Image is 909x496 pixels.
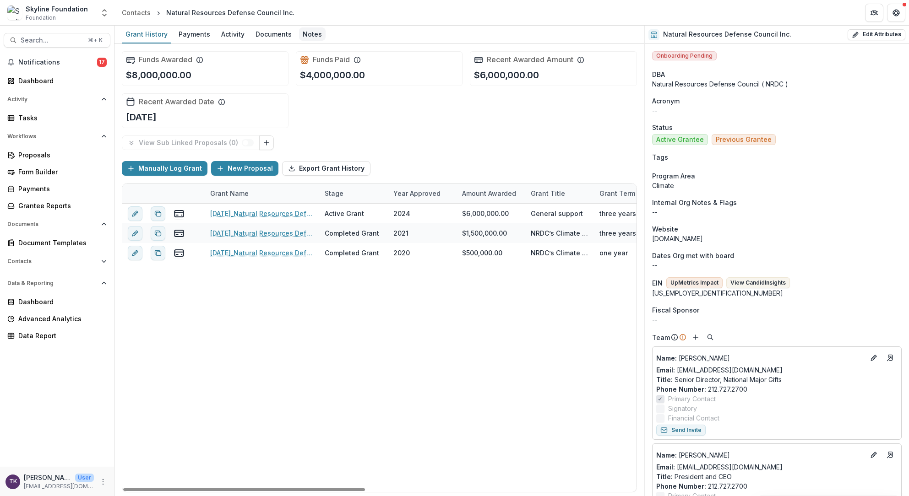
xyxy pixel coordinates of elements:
[4,254,110,269] button: Open Contacts
[656,365,783,375] a: Email: [EMAIL_ADDRESS][DOMAIN_NAME]
[210,248,314,258] a: [DATE]_Natural Resources Defense Council Inc._500000
[462,228,507,238] div: $1,500,000.00
[282,161,370,176] button: Export Grant History
[652,333,670,342] p: Team
[7,5,22,20] img: Skyline Foundation
[205,189,254,198] div: Grant Name
[122,161,207,176] button: Manually Log Grant
[652,315,902,324] div: --
[122,8,151,17] div: Contacts
[652,70,665,79] span: DBA
[4,164,110,179] a: Form Builder
[525,189,571,198] div: Grant Title
[4,181,110,196] a: Payments
[24,473,71,482] p: [PERSON_NAME]
[128,226,142,241] button: edit
[652,106,902,115] p: --
[18,184,103,194] div: Payments
[18,297,103,307] div: Dashboard
[457,183,525,203] div: Amount Awarded
[599,228,636,238] div: three years
[652,288,902,298] div: [US_EMPLOYER_IDENTIFICATION_NUMBER]
[525,183,594,203] div: Grant Title
[690,332,701,343] button: Add
[652,79,902,89] div: Natural Resources Defense Council ( NRDC )
[319,183,388,203] div: Stage
[656,450,865,460] p: [PERSON_NAME]
[652,207,902,217] p: --
[4,33,110,48] button: Search...
[4,217,110,232] button: Open Documents
[652,96,680,106] span: Acronym
[325,228,379,238] div: Completed Grant
[663,31,791,38] h2: Natural Resources Defense Council Inc.
[4,235,110,250] a: Document Templates
[325,248,379,258] div: Completed Grant
[594,183,663,203] div: Grant Term
[122,27,171,41] div: Grant History
[4,129,110,144] button: Open Workflows
[319,189,349,198] div: Stage
[656,353,865,363] a: Name: [PERSON_NAME]
[126,110,157,124] p: [DATE]
[668,394,716,404] span: Primary Contact
[656,463,675,471] span: Email:
[4,147,110,162] a: Proposals
[656,354,677,362] span: Name :
[9,479,17,485] div: Takeshi Kaji
[18,113,103,123] div: Tasks
[126,68,191,82] p: $8,000,000.00
[18,59,97,66] span: Notifications
[652,51,717,60] span: Onboarding Pending
[393,248,410,258] div: 2020
[139,55,192,64] h2: Funds Awarded
[4,92,110,107] button: Open Activity
[531,248,588,258] div: NRDC’s Climate Plan
[175,26,214,43] a: Payments
[652,181,902,190] p: Climate
[139,139,242,147] p: View Sub Linked Proposals ( 0 )
[865,4,883,22] button: Partners
[151,246,165,260] button: Duplicate proposal
[668,413,719,423] span: Financial Contact
[18,238,103,248] div: Document Templates
[4,110,110,125] a: Tasks
[868,449,879,460] button: Edit
[98,476,109,487] button: More
[716,136,772,144] span: Previous Grantee
[97,58,107,67] span: 17
[300,68,365,82] p: $4,000,000.00
[652,260,902,270] p: --
[210,209,314,218] a: [DATE]_Natural Resources Defense Council Inc._6000000
[656,425,706,436] button: Send Invite
[652,305,699,315] span: Fiscal Sponsor
[388,183,457,203] div: Year approved
[26,14,56,22] span: Foundation
[18,167,103,177] div: Form Builder
[174,208,185,219] button: view-payments
[531,209,583,218] div: General support
[4,73,110,88] a: Dashboard
[313,55,350,64] h2: Funds Paid
[151,206,165,221] button: Duplicate proposal
[75,474,94,482] p: User
[21,37,82,44] span: Search...
[118,6,154,19] a: Contacts
[98,4,111,22] button: Open entity switcher
[118,6,298,19] nav: breadcrumb
[175,27,214,41] div: Payments
[656,451,677,459] span: Name :
[205,183,319,203] div: Grant Name
[462,248,502,258] div: $500,000.00
[393,209,410,218] div: 2024
[656,472,898,481] p: President and CEO
[259,135,274,150] button: Link Grants
[474,68,539,82] p: $6,000,000.00
[4,55,110,70] button: Notifications17
[531,228,588,238] div: NRDC’s Climate Plan: Building Demand to Scale Proven Solutions
[656,353,865,363] p: [PERSON_NAME]
[705,332,716,343] button: Search
[4,198,110,213] a: Grantee Reports
[252,27,295,41] div: Documents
